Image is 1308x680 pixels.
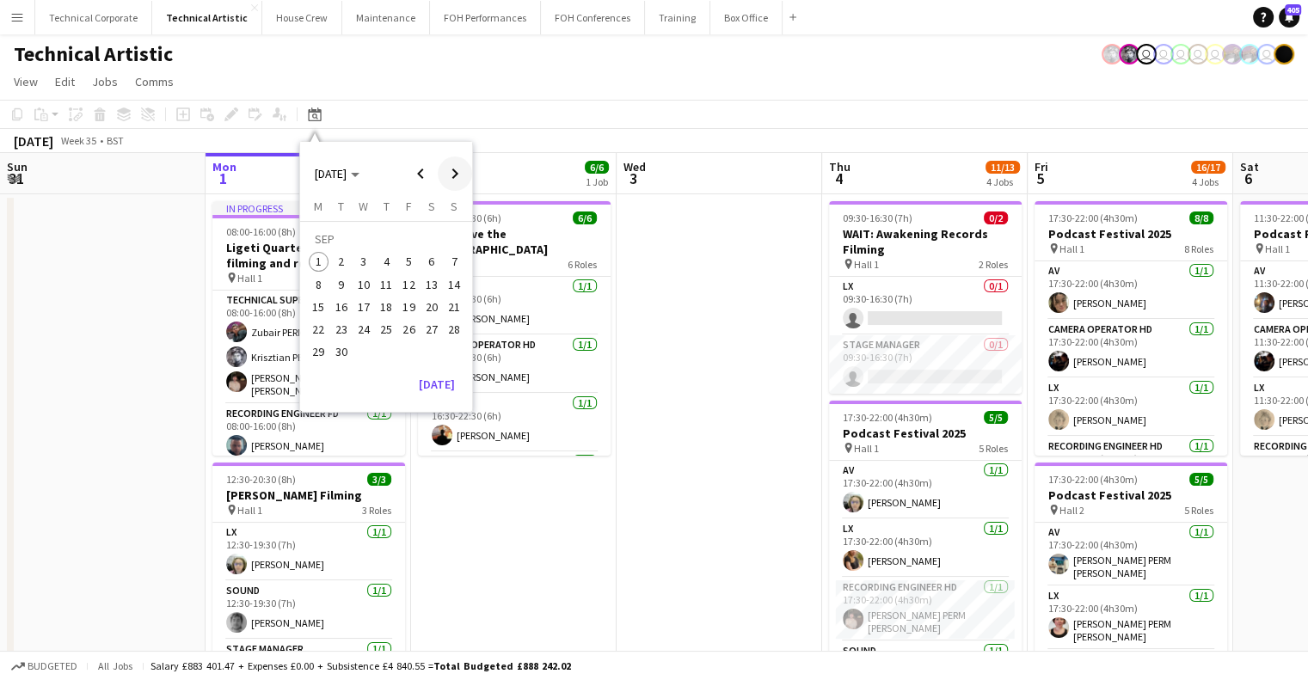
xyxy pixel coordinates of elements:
h3: WAIT: Awakening Records Filming [829,226,1022,257]
span: 12:30-20:30 (8h) [226,473,296,486]
span: 5 Roles [979,442,1008,455]
span: Week 35 [57,134,100,147]
span: Sun [7,159,28,175]
app-user-avatar: Krisztian PERM Vass [1119,44,1139,64]
app-user-avatar: Krisztian PERM Vass [1102,44,1122,64]
app-user-avatar: Liveforce Admin [1188,44,1208,64]
button: 11-09-2025 [375,273,397,296]
div: In progress [212,201,405,215]
span: 21 [444,297,464,317]
span: Sat [1240,159,1259,175]
span: 12 [399,274,420,295]
span: Total Budgeted £888 242.02 [433,659,571,672]
span: View [14,74,38,89]
span: 31 [4,168,28,188]
span: 19 [399,297,420,317]
span: S [428,199,435,214]
button: 14-09-2025 [443,273,465,296]
h3: Ligeti Quartet x d&b - filming and recording [212,240,405,271]
a: Comms [128,70,181,93]
app-user-avatar: Gabrielle Barr [1274,44,1294,64]
span: 15 [309,297,329,317]
span: T [338,199,344,214]
span: Wed [623,159,646,175]
span: 30 [331,342,352,363]
app-card-role: Recording Engineer HD1/117:30-22:00 (4h30m)[PERSON_NAME] PERM [PERSON_NAME] [829,578,1022,641]
button: 25-09-2025 [375,318,397,340]
a: View [7,70,45,93]
h3: Podcast Festival 2025 [829,426,1022,441]
app-user-avatar: Zubair PERM Dhalla [1222,44,1243,64]
button: 28-09-2025 [443,318,465,340]
app-card-role: LX1/117:30-22:00 (4h30m)[PERSON_NAME] [1035,378,1227,437]
app-card-role: AV1/117:30-22:00 (4h30m)[PERSON_NAME] [829,461,1022,519]
button: 10-09-2025 [353,273,375,296]
span: 26 [399,319,420,340]
button: Technical Corporate [35,1,152,34]
app-card-role: Recording Engineer HD1/117:30-22:00 (4h30m) [1035,437,1227,500]
app-card-role: LX1/117:30-22:00 (4h30m)[PERSON_NAME] PERM [PERSON_NAME] [1035,586,1227,650]
span: 16/17 [1191,161,1225,174]
span: 0/2 [984,211,1008,224]
app-user-avatar: Abby Hubbard [1136,44,1157,64]
button: 20-09-2025 [421,296,443,318]
span: Hall 1 [854,258,879,271]
span: 28 [444,319,464,340]
a: Edit [48,70,82,93]
span: 17 [353,297,374,317]
button: 19-09-2025 [397,296,420,318]
app-user-avatar: Liveforce Admin [1153,44,1174,64]
app-job-card: 16:30-22:30 (6h)6/6Pod Save the [GEOGRAPHIC_DATA] Hall 16 RolesAV1/116:30-22:30 (6h)[PERSON_NAME]... [418,201,611,456]
span: 20 [421,297,442,317]
button: 03-09-2025 [353,250,375,273]
button: 09-09-2025 [329,273,352,296]
span: Hall 1 [1265,242,1290,255]
span: Hall 2 [1059,504,1084,517]
button: 05-09-2025 [397,250,420,273]
span: 4 [826,168,851,188]
button: Next month [438,156,472,191]
span: 25 [376,319,396,340]
button: [DATE] [412,371,462,398]
button: 18-09-2025 [375,296,397,318]
button: 27-09-2025 [421,318,443,340]
span: 3 [353,252,374,273]
span: 405 [1285,4,1301,15]
app-card-role: LX1/112:30-19:30 (7h)[PERSON_NAME] [212,523,405,581]
app-user-avatar: Liveforce Admin [1170,44,1191,64]
span: 8 [309,274,329,295]
button: 13-09-2025 [421,273,443,296]
button: 24-09-2025 [353,318,375,340]
div: In progress08:00-16:00 (8h)4/4Ligeti Quartet x d&b - filming and recording Hall 12 RolesTechnical... [212,201,405,456]
app-card-role: Camera Operator HD1/117:30-22:00 (4h30m)[PERSON_NAME] [1035,320,1227,378]
span: 4 [376,252,396,273]
span: 9 [331,274,352,295]
span: F [406,199,412,214]
button: Technical Artistic [152,1,262,34]
span: 8 Roles [1184,242,1213,255]
span: T [384,199,390,214]
button: 23-09-2025 [329,318,352,340]
div: BST [107,134,124,147]
app-card-role: AV1/117:30-22:00 (4h30m)[PERSON_NAME] PERM [PERSON_NAME] [1035,523,1227,586]
app-job-card: 09:30-16:30 (7h)0/2WAIT: Awakening Records Filming Hall 12 RolesLX0/109:30-16:30 (7h) Stage Manag... [829,201,1022,394]
h3: Pod Save the [GEOGRAPHIC_DATA] [418,226,611,257]
span: 2 Roles [979,258,1008,271]
button: Training [645,1,710,34]
div: Salary £883 401.47 + Expenses £0.00 + Subsistence £4 840.55 = [150,659,571,672]
span: 1 [210,168,236,188]
span: 16 [331,297,352,317]
app-card-role: Stage Manager0/109:30-16:30 (7h) [829,335,1022,394]
span: M [314,199,322,214]
span: Hall 1 [854,442,879,455]
app-card-role: Sound1/112:30-19:30 (7h)[PERSON_NAME] [212,581,405,640]
span: 11/13 [986,161,1020,174]
span: 24 [353,319,374,340]
span: 8/8 [1189,211,1213,224]
span: 17:30-22:00 (4h30m) [1048,473,1138,486]
span: S [451,199,457,214]
a: 405 [1279,7,1299,28]
span: All jobs [95,659,136,672]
